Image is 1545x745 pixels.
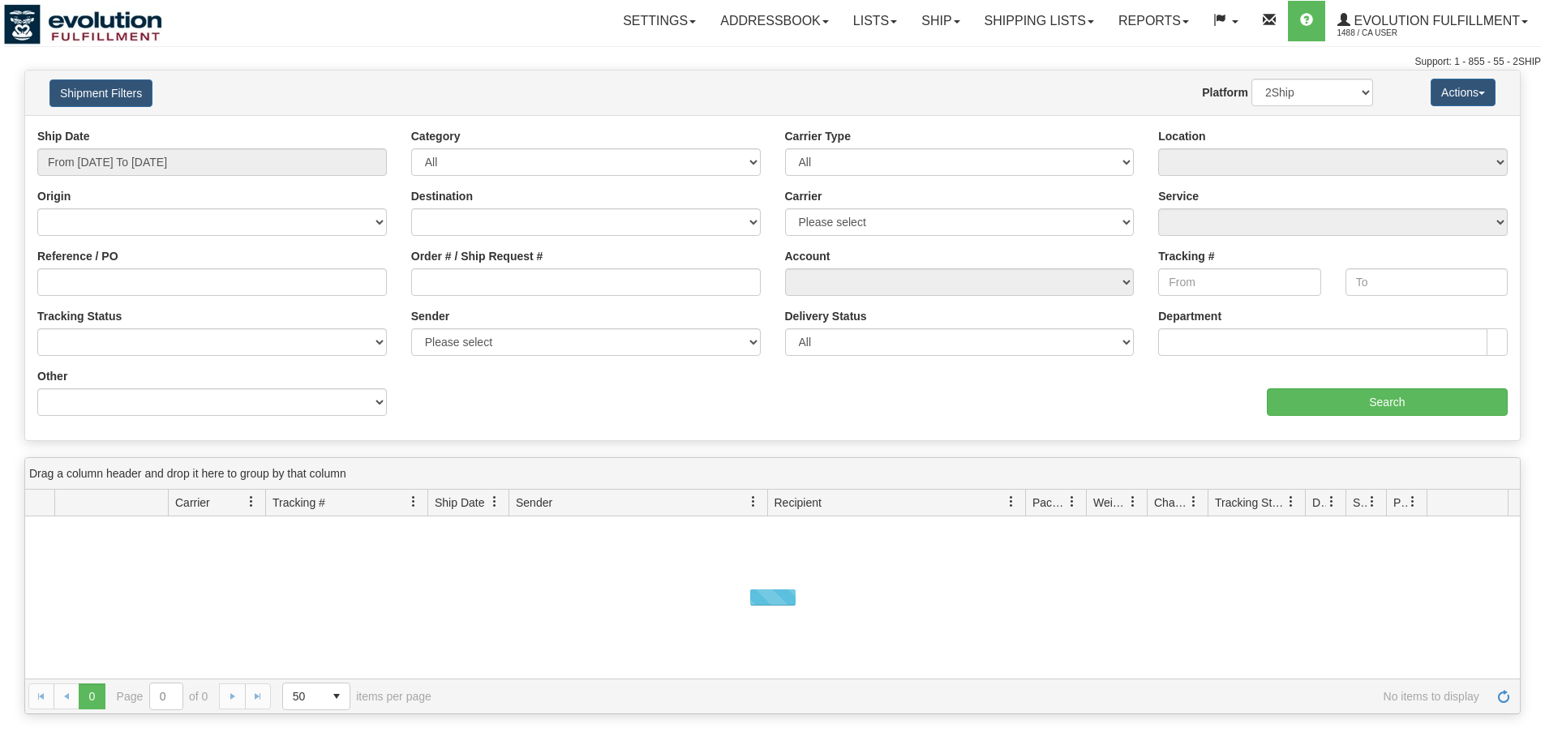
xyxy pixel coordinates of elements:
[49,79,152,107] button: Shipment Filters
[117,683,208,710] span: Page of 0
[1158,188,1199,204] label: Service
[909,1,972,41] a: Ship
[516,495,552,511] span: Sender
[1277,488,1305,516] a: Tracking Status filter column settings
[454,690,1479,703] span: No items to display
[708,1,841,41] a: Addressbook
[1358,488,1386,516] a: Shipment Issues filter column settings
[1345,268,1508,296] input: To
[775,495,822,511] span: Recipient
[1106,1,1201,41] a: Reports
[1158,308,1221,324] label: Department
[785,128,851,144] label: Carrier Type
[293,688,314,704] span: 50
[37,368,67,384] label: Other
[1154,495,1188,511] span: Charge
[4,4,162,45] img: logo1488.jpg
[1032,495,1066,511] span: Packages
[1431,79,1496,106] button: Actions
[411,128,461,144] label: Category
[1312,495,1326,511] span: Delivery Status
[37,128,90,144] label: Ship Date
[411,248,543,264] label: Order # / Ship Request #
[435,495,484,511] span: Ship Date
[1267,388,1508,416] input: Search
[1337,25,1459,41] span: 1488 / CA User
[785,248,830,264] label: Account
[411,188,473,204] label: Destination
[1093,495,1127,511] span: Weight
[1119,488,1147,516] a: Weight filter column settings
[785,188,822,204] label: Carrier
[611,1,708,41] a: Settings
[1353,495,1367,511] span: Shipment Issues
[785,308,867,324] label: Delivery Status
[1393,495,1407,511] span: Pickup Status
[998,488,1025,516] a: Recipient filter column settings
[1202,84,1248,101] label: Platform
[1180,488,1208,516] a: Charge filter column settings
[25,458,1520,490] div: grid grouping header
[972,1,1106,41] a: Shipping lists
[841,1,909,41] a: Lists
[740,488,767,516] a: Sender filter column settings
[1215,495,1285,511] span: Tracking Status
[79,683,105,709] span: Page 0
[1491,683,1517,709] a: Refresh
[282,683,350,710] span: Page sizes drop down
[411,308,449,324] label: Sender
[37,308,122,324] label: Tracking Status
[1158,268,1320,296] input: From
[1325,1,1540,41] a: Evolution Fulfillment 1488 / CA User
[324,683,350,709] span: select
[273,495,325,511] span: Tracking #
[4,55,1541,69] div: Support: 1 - 855 - 55 - 2SHIP
[400,488,427,516] a: Tracking # filter column settings
[1318,488,1345,516] a: Delivery Status filter column settings
[1058,488,1086,516] a: Packages filter column settings
[175,495,210,511] span: Carrier
[282,683,431,710] span: items per page
[1158,128,1205,144] label: Location
[481,488,509,516] a: Ship Date filter column settings
[238,488,265,516] a: Carrier filter column settings
[1508,289,1543,455] iframe: chat widget
[37,248,118,264] label: Reference / PO
[1350,14,1520,28] span: Evolution Fulfillment
[1158,248,1214,264] label: Tracking #
[1399,488,1427,516] a: Pickup Status filter column settings
[37,188,71,204] label: Origin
